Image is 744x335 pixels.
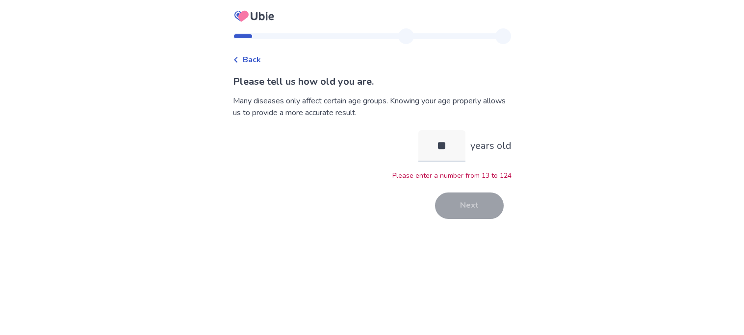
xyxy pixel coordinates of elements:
[470,139,512,153] p: years old
[435,192,504,219] button: Next
[233,95,512,119] div: Many diseases only affect certain age groups. Knowing your age properly allows us to provide a mo...
[233,74,512,89] p: Please tell us how old you are.
[233,170,512,181] p: Please enter a number from 13 to 124
[418,130,465,162] input: years old
[243,54,261,66] span: Back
